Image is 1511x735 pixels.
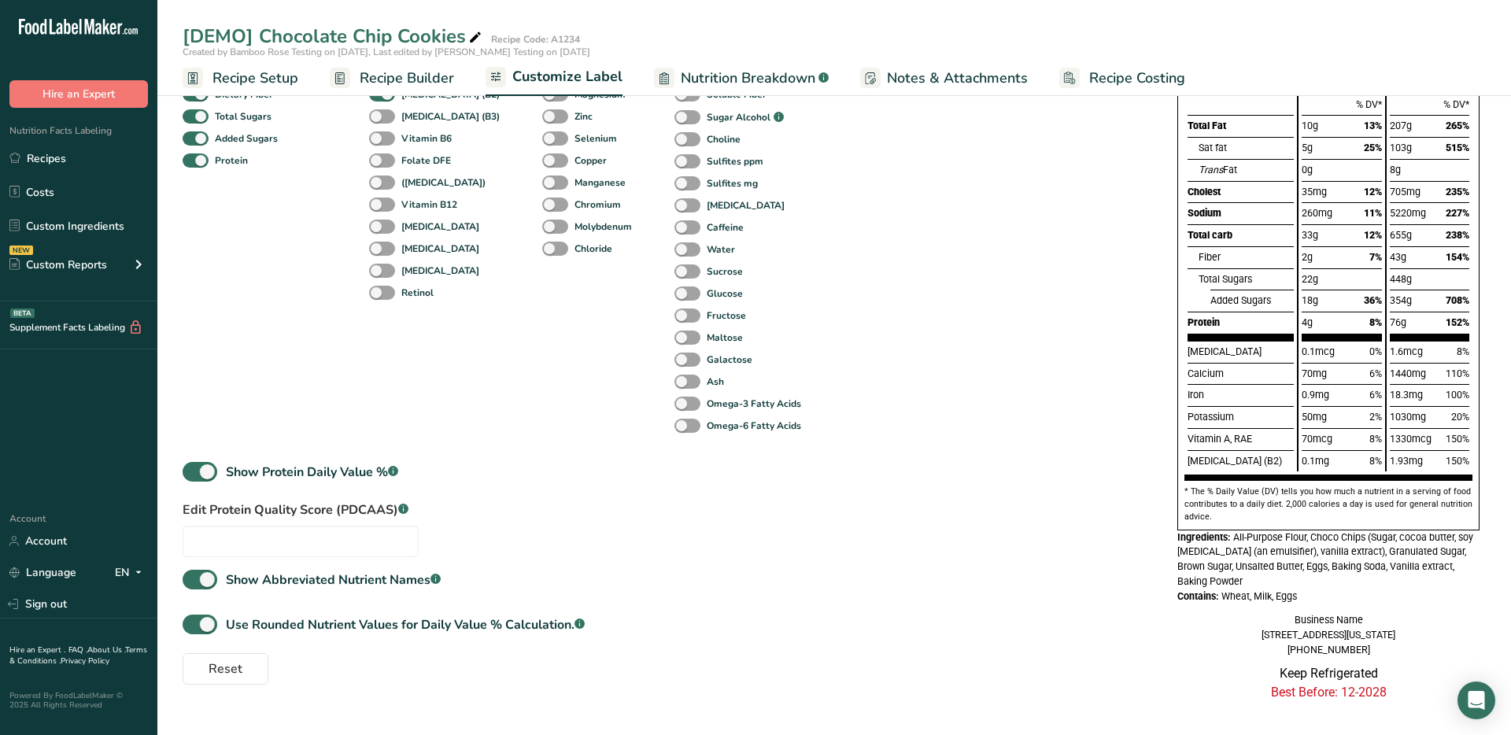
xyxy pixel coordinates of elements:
[1369,367,1382,379] span: 6%
[574,153,607,168] b: Copper
[401,175,486,190] b: ([MEDICAL_DATA])
[574,198,621,212] b: Chromium
[1184,486,1472,523] p: * The % Daily Value (DV) tells you how much a nutrient in a serving of food contributes to a dail...
[401,264,479,278] b: [MEDICAL_DATA]
[9,257,107,273] div: Custom Reports
[1302,411,1327,423] span: 50mg
[1364,207,1382,219] span: 11%
[707,375,724,389] b: Ash
[654,61,829,96] a: Nutrition Breakdown
[1369,411,1382,423] span: 2%
[707,286,743,301] b: Glucose
[226,463,398,482] div: Show Protein Daily Value %
[1302,433,1332,445] span: 70mcg
[1390,294,1412,306] span: 354g
[1390,316,1406,328] span: 76g
[1446,229,1469,241] span: 238%
[1188,428,1294,450] div: Vitamin A, RAE
[1188,363,1294,385] div: Calcium
[1188,115,1294,137] div: Total Fat
[1302,455,1329,467] span: 0.1mg
[1390,164,1401,175] span: 8g
[1364,294,1382,306] span: 36%
[887,68,1028,89] span: Notes & Attachments
[1390,433,1432,445] span: 1330mcg
[1390,142,1412,153] span: 103g
[9,559,76,586] a: Language
[491,32,580,46] div: Recipe Code: A1234
[68,645,87,656] a: FAQ .
[512,66,623,87] span: Customize Label
[401,220,479,234] b: [MEDICAL_DATA]
[1302,294,1318,306] span: 18g
[401,242,479,256] b: [MEDICAL_DATA]
[1446,207,1469,219] span: 227%
[707,220,744,235] b: Caffeine
[1446,316,1469,328] span: 152%
[87,645,125,656] a: About Us .
[1446,433,1469,445] span: 150%
[1364,186,1382,198] span: 12%
[1364,120,1382,131] span: 13%
[215,153,248,168] b: Protein
[1302,273,1318,285] span: 22g
[574,242,612,256] b: Chloride
[1446,389,1469,401] span: 100%
[1188,312,1294,334] div: Protein
[707,132,741,146] b: Choline
[1446,120,1469,131] span: 265%
[1271,685,1387,700] span: Best Before: 12-2028
[1364,229,1382,241] span: 12%
[1188,384,1294,406] div: Iron
[1177,590,1219,602] span: Contains:
[681,68,815,89] span: Nutrition Breakdown
[1457,345,1469,357] span: 8%
[183,500,419,519] label: Edit Protein Quality Score (PDCAAS)
[1302,120,1318,131] span: 10g
[574,220,632,234] b: Molybdenum
[1302,94,1381,116] div: % DV*
[401,153,451,168] b: Folate DFE
[860,61,1028,96] a: Notes & Attachments
[1302,164,1313,175] span: 0g
[212,68,298,89] span: Recipe Setup
[1059,61,1185,96] a: Recipe Costing
[1177,613,1480,657] div: Business Name [STREET_ADDRESS][US_STATE] [PHONE_NUMBER]
[183,22,485,50] div: [DEMO] Chocolate Chip Cookies
[61,656,109,667] a: Privacy Policy
[1199,159,1294,181] div: Fat
[115,563,148,582] div: EN
[1390,367,1426,379] span: 1440mg
[401,109,500,124] b: [MEDICAL_DATA] (B3)
[707,397,801,411] b: Omega-3 Fatty Acids
[1188,202,1294,224] div: Sodium
[707,154,763,168] b: Sulfites ppm
[9,80,148,108] button: Hire an Expert
[1302,186,1327,198] span: 35mg
[209,659,242,678] span: Reset
[707,353,752,367] b: Galactose
[1390,186,1420,198] span: 705mg
[401,198,457,212] b: Vitamin B12
[215,109,272,124] b: Total Sugars
[707,264,743,279] b: Sucrose
[1369,316,1382,328] span: 8%
[1446,294,1469,306] span: 708%
[1199,164,1223,175] i: Trans
[1221,590,1297,602] span: Wheat, Milk, Eggs
[1451,411,1469,423] span: 20%
[1302,345,1335,357] span: 0.1mcg
[1390,345,1423,357] span: 1.6mcg
[1302,207,1332,219] span: 260mg
[1199,268,1294,290] div: Total Sugars
[1446,142,1469,153] span: 515%
[1390,273,1412,285] span: 448g
[1199,246,1294,268] div: Fiber
[1390,251,1406,263] span: 43g
[1177,531,1231,543] span: Ingredients:
[1188,181,1294,203] div: Cholest
[707,419,801,433] b: Omega-6 Fatty Acids
[707,242,735,257] b: Water
[1302,251,1313,263] span: 2g
[707,110,770,124] b: Sugar Alcohol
